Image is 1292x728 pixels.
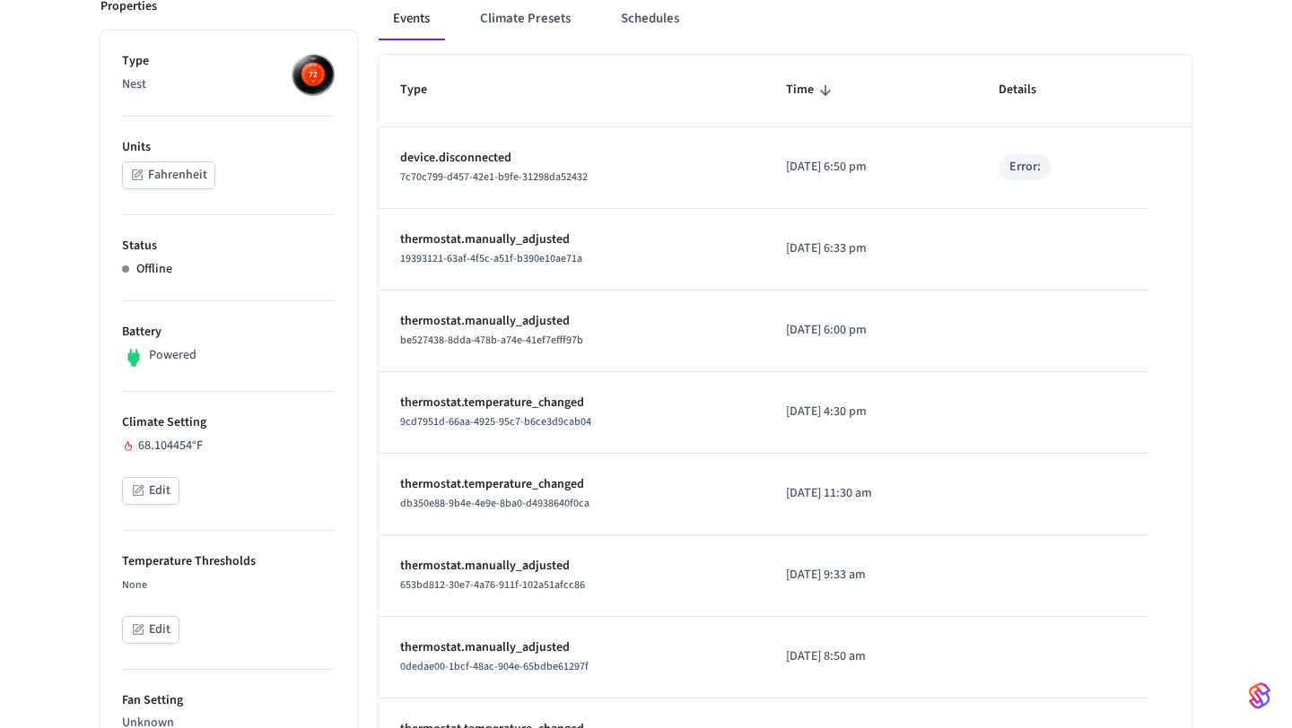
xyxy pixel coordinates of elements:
p: [DATE] 6:00 pm [786,321,956,340]
p: thermostat.temperature_changed [400,394,743,412]
img: nest_learning_thermostat [291,52,336,97]
span: 9cd7951d-66aa-4925-95c7-b6ce3d9cab04 [400,414,591,429]
button: Edit [122,616,179,644]
p: Status [122,237,336,256]
p: thermostat.manually_adjusted [400,230,743,249]
div: Error: [1009,158,1041,177]
p: Battery [122,323,336,342]
p: thermostat.manually_adjusted [400,312,743,331]
div: 68.104454 °F [122,437,336,455]
p: Climate Setting [122,413,336,432]
p: Fan Setting [122,691,336,710]
p: [DATE] 6:50 pm [786,158,956,177]
p: [DATE] 8:50 am [786,647,956,666]
p: Nest [122,75,336,94]
p: device.disconnected [400,149,743,168]
span: 653bd812-30e7-4a76-911f-102a51afcc86 [400,577,585,593]
span: 7c70c799-d457-42e1-b9fe-31298da52432 [400,169,588,185]
span: Type [400,76,450,104]
p: thermostat.manually_adjusted [400,638,743,657]
p: thermostat.manually_adjusted [400,557,743,576]
button: Edit [122,477,179,505]
span: Time [786,76,837,104]
p: [DATE] 11:30 am [786,484,956,503]
p: [DATE] 6:33 pm [786,239,956,258]
span: None [122,577,147,593]
p: Type [122,52,336,71]
span: be527438-8dda-478b-a74e-41ef7efff97b [400,333,583,348]
p: Powered [149,346,196,365]
p: Units [122,138,336,157]
img: SeamLogoGradient.69752ec5.svg [1249,681,1270,710]
p: [DATE] 9:33 am [786,566,956,585]
span: Details [999,76,1060,104]
button: Fahrenheit [122,161,215,189]
span: 0dedae00-1bcf-48ac-904e-65bdbe61297f [400,659,589,674]
span: db350e88-9b4e-4e9e-8ba0-d4938640f0ca [400,496,589,511]
span: 19393121-63af-4f5c-a51f-b390e10ae71a [400,251,582,266]
p: thermostat.temperature_changed [400,475,743,494]
p: Offline [136,260,172,279]
p: [DATE] 4:30 pm [786,403,956,421]
p: Temperature Thresholds [122,552,336,571]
